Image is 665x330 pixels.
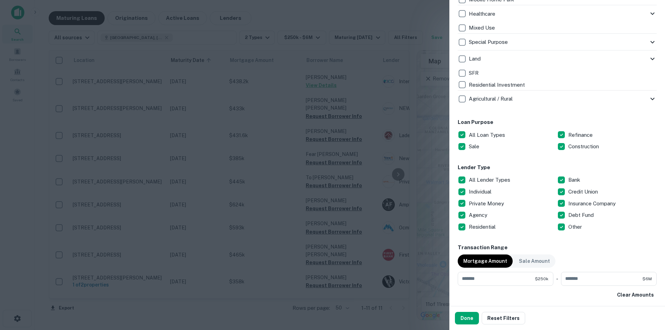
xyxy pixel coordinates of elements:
[458,5,657,22] div: Healthcare
[469,81,526,89] p: Residential Investment
[469,95,514,103] p: Agricultural / Rural
[568,131,594,139] p: Refinance
[469,38,509,46] p: Special Purpose
[568,199,617,208] p: Insurance Company
[519,257,550,265] p: Sale Amount
[568,142,600,151] p: Construction
[458,164,657,172] h6: Lender Type
[614,289,657,301] button: Clear Amounts
[469,55,482,63] p: Land
[469,69,480,77] p: SFR
[568,176,582,184] p: Bank
[458,244,657,252] h6: Transaction Range
[469,142,481,151] p: Sale
[469,188,493,196] p: Individual
[458,50,657,67] div: Land
[568,188,599,196] p: Credit Union
[630,274,665,308] iframe: Chat Widget
[482,312,525,324] button: Reset Filters
[458,118,657,126] h6: Loan Purpose
[458,91,657,107] div: Agricultural / Rural
[568,223,583,231] p: Other
[469,131,506,139] p: All Loan Types
[469,24,496,32] p: Mixed Use
[469,199,505,208] p: Private Money
[556,272,558,286] div: -
[469,223,497,231] p: Residential
[458,34,657,50] div: Special Purpose
[469,211,489,219] p: Agency
[455,312,479,324] button: Done
[463,257,507,265] p: Mortgage Amount
[535,276,548,282] span: $250k
[469,176,512,184] p: All Lender Types
[568,211,595,219] p: Debt Fund
[469,10,497,18] p: Healthcare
